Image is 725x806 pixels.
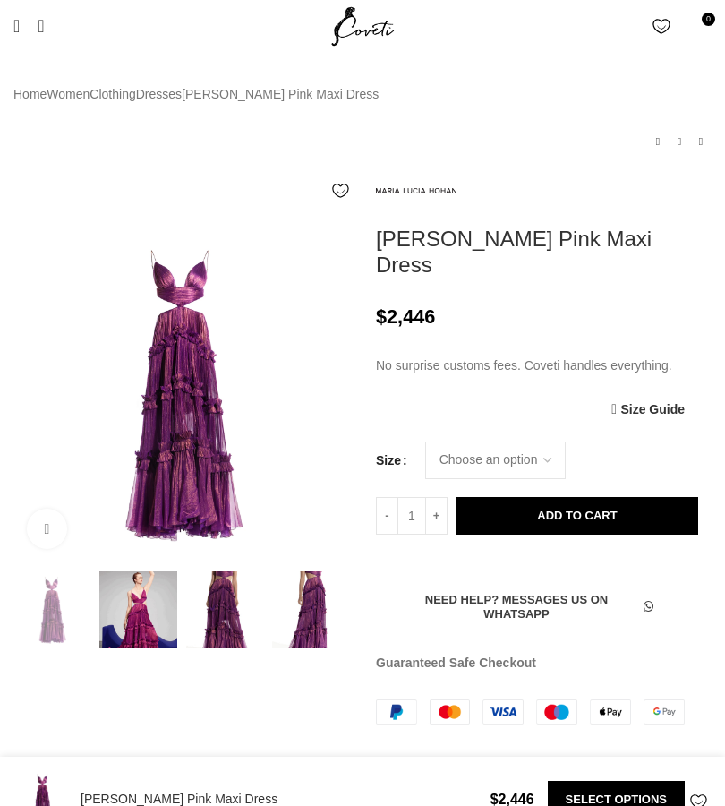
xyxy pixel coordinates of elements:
bdi: 2,446 [376,305,435,328]
a: Search [29,8,53,44]
a: Need help? Messages us on WhatsApp [376,588,671,626]
button: Add to cart [456,497,698,535]
input: Product quantity [398,497,425,535]
a: Women [47,84,90,104]
input: + [425,497,448,535]
img: Maria Lucia Hohan Dresses [99,571,176,648]
span: $ [376,305,387,328]
nav: Breadcrumb [13,84,379,104]
label: Size [376,450,407,470]
img: Maria Lucia Hohan dress [186,571,263,648]
a: Next product [690,132,712,153]
input: - [376,497,398,535]
h1: [PERSON_NAME] Pink Maxi Dress [376,227,712,279]
a: Previous product [647,132,669,153]
a: 0 [679,8,716,44]
img: Maria Lucia Hohan [376,188,456,193]
span: [PERSON_NAME] Pink Maxi Dress [182,84,379,104]
img: guaranteed-safe-checkout-bordered.j [376,699,685,725]
strong: Guaranteed Safe Checkout [376,656,536,670]
a: Dresses [136,84,182,104]
a: Home [13,84,47,104]
img: Maria Lucia Hohan gown [13,571,90,648]
a: Clothing [90,84,135,104]
p: No surprise customs fees. Coveti handles everything. [376,356,712,375]
img: Maria Lucia Hohan Elaine Ruffle Pink Maxi Dress [272,571,349,648]
span: 0 [702,13,715,26]
a: Open mobile menu [4,8,29,44]
a: Site logo [327,18,399,32]
div: My Wishlist [643,8,679,44]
